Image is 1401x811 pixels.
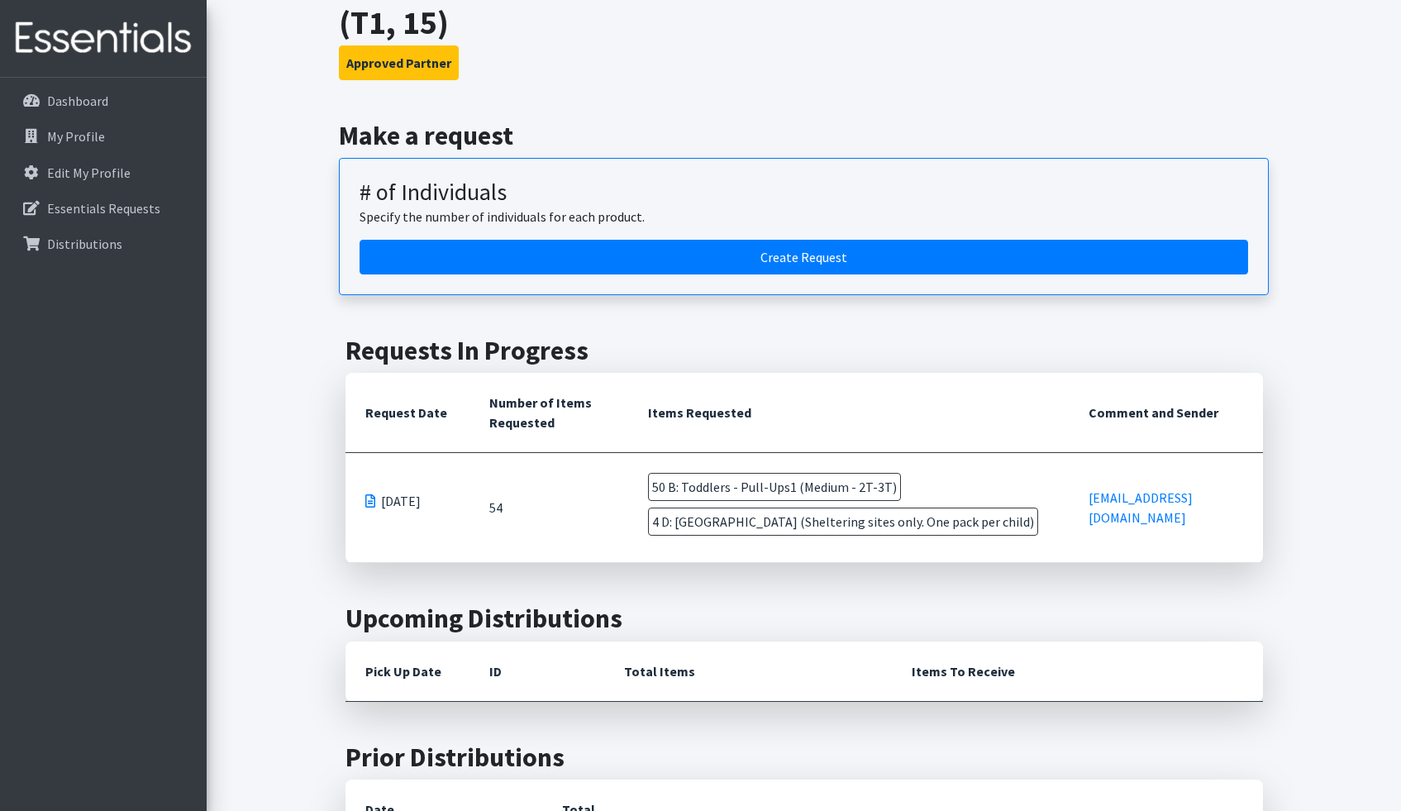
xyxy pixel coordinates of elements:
span: [DATE] [381,491,421,511]
p: My Profile [47,128,105,145]
span: 50 B: Toddlers - Pull-Ups1 (Medium - 2T-3T) [648,473,901,501]
h2: Make a request [339,120,1269,151]
a: Essentials Requests [7,192,200,225]
a: Create a request by number of individuals [360,240,1248,274]
th: ID [469,642,604,702]
th: Number of Items Requested [469,373,629,453]
a: My Profile [7,120,200,153]
th: Items Requested [628,373,1069,453]
p: Distributions [47,236,122,252]
th: Items To Receive [892,642,1263,702]
td: 54 [469,453,629,563]
p: Essentials Requests [47,200,160,217]
button: Approved Partner [339,45,459,80]
h2: Prior Distributions [345,742,1263,773]
img: HumanEssentials [7,11,200,66]
a: Dashboard [7,84,200,117]
p: Dashboard [47,93,108,109]
span: 4 D: [GEOGRAPHIC_DATA] (Sheltering sites only. One pack per child) [648,508,1038,536]
th: Pick Up Date [345,642,469,702]
a: [EMAIL_ADDRESS][DOMAIN_NAME] [1089,489,1193,526]
th: Total Items [604,642,892,702]
h2: Requests In Progress [345,335,1263,366]
th: Request Date [345,373,469,453]
h2: Upcoming Distributions [345,603,1263,634]
a: Edit My Profile [7,156,200,189]
a: Distributions [7,227,200,260]
th: Comment and Sender [1069,373,1263,453]
p: Edit My Profile [47,165,131,181]
h3: # of Individuals [360,179,1248,207]
p: Specify the number of individuals for each product. [360,207,1248,227]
